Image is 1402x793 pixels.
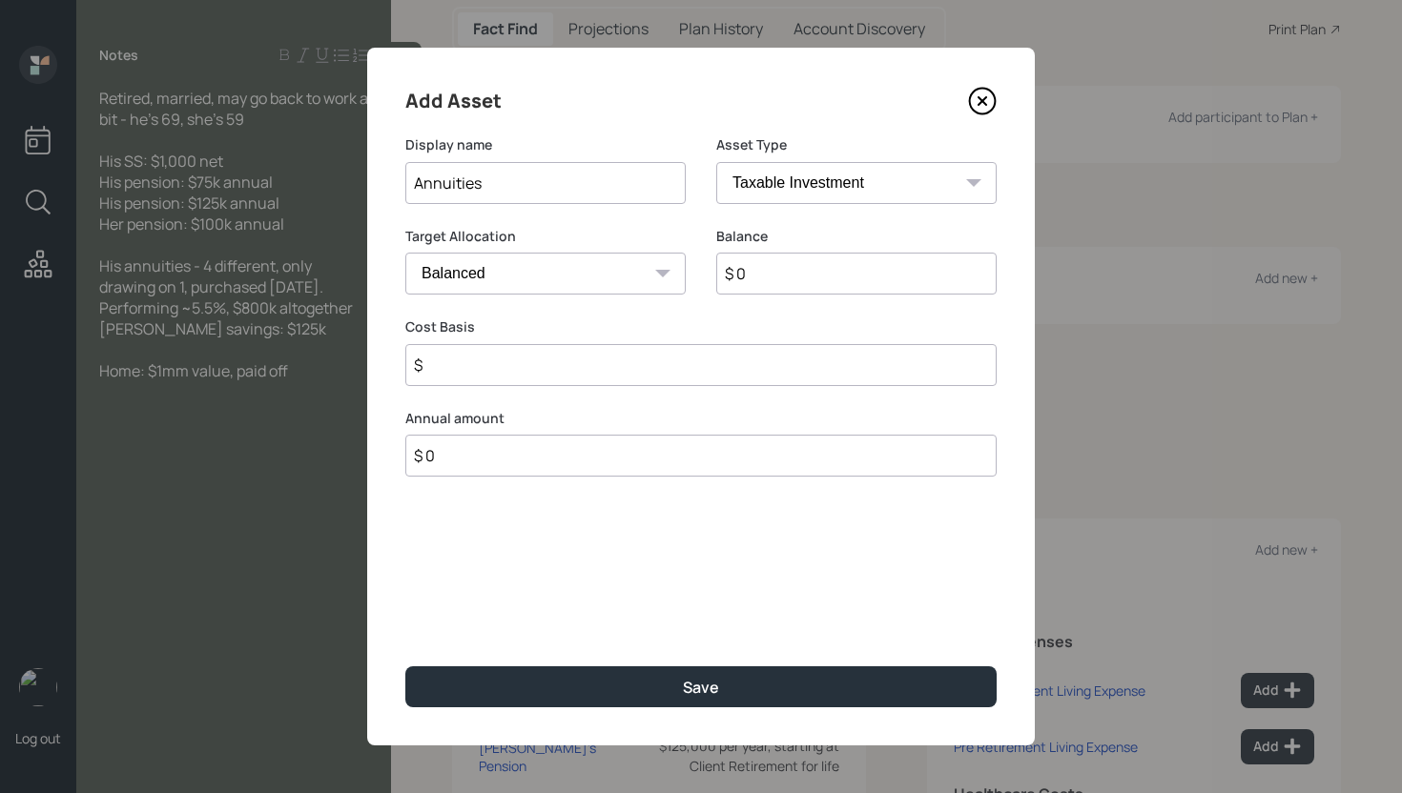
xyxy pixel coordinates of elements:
[405,86,502,116] h4: Add Asset
[405,227,686,246] label: Target Allocation
[716,135,997,154] label: Asset Type
[683,677,719,698] div: Save
[405,135,686,154] label: Display name
[405,666,997,707] button: Save
[405,409,997,428] label: Annual amount
[405,317,997,336] label: Cost Basis
[716,227,997,246] label: Balance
